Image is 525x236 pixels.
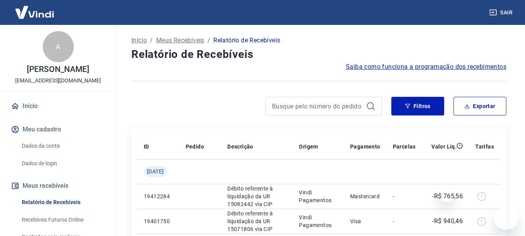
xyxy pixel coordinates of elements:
a: Dados de login [19,156,107,171]
iframe: Fechar mensagem [438,186,454,202]
button: Exportar [453,97,506,115]
p: Visa [350,217,380,225]
p: Relatório de Recebíveis [213,36,280,45]
p: / [150,36,153,45]
p: Débito referente à liquidação da UR 15082442 via CIP [227,185,286,208]
p: / [208,36,210,45]
p: Vindi Pagamentos [299,189,338,204]
p: ID [144,143,149,150]
a: Início [9,98,107,115]
p: -R$ 940,46 [432,217,463,226]
p: [EMAIL_ADDRESS][DOMAIN_NAME] [15,77,101,85]
p: Pedido [186,143,204,150]
p: Tarifas [475,143,494,150]
p: [PERSON_NAME] [27,65,89,73]
iframe: Botão para abrir a janela de mensagens [494,205,519,230]
a: Meus Recebíveis [156,36,204,45]
p: - [393,192,416,200]
button: Meu cadastro [9,121,107,138]
a: Recebíveis Futuros Online [19,212,107,228]
p: Descrição [227,143,253,150]
span: [DATE] [147,168,164,175]
p: 19412284 [144,192,173,200]
p: Origem [299,143,318,150]
p: - [393,217,416,225]
p: -R$ 765,56 [432,192,463,201]
button: Sair [488,5,516,20]
p: Mastercard [350,192,380,200]
p: Pagamento [350,143,380,150]
p: Débito referente à liquidação da UR 15071806 via CIP [227,210,286,233]
p: Vindi Pagamentos [299,213,338,229]
a: Relatório de Recebíveis [19,194,107,210]
input: Busque pelo número do pedido [272,100,363,112]
button: Meus recebíveis [9,177,107,194]
button: Filtros [391,97,444,115]
p: 19401750 [144,217,173,225]
a: Saiba como funciona a programação dos recebimentos [346,62,506,72]
h4: Relatório de Recebíveis [131,47,506,62]
a: Dados da conta [19,138,107,154]
p: Valor Líq. [431,143,457,150]
a: Início [131,36,147,45]
img: Vindi [9,0,60,24]
div: A [43,31,74,62]
p: Parcelas [393,143,416,150]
